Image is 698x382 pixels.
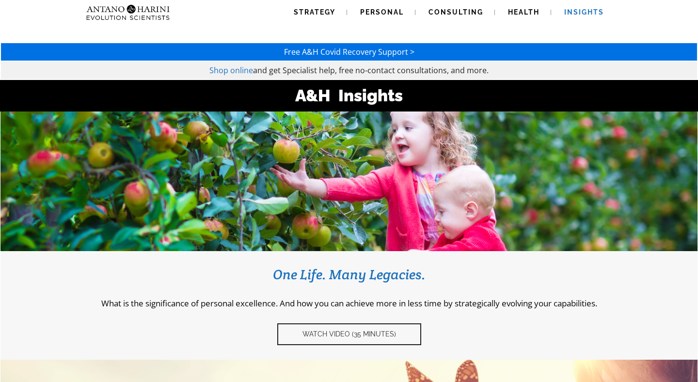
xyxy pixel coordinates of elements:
span: Insights [564,8,604,16]
a: Shop online [209,65,253,76]
span: and get Specialist help, free no-contact consultations, and more. [253,65,489,76]
span: Personal [360,8,404,16]
a: Watch video (35 Minutes) [277,323,421,345]
span: Consulting [428,8,483,16]
span: Strategy [294,8,335,16]
p: What is the significance of personal excellence. And how you can achieve more in less time by str... [15,298,683,309]
a: Free A&H Covid Recovery Support > [284,47,414,57]
h3: One Life. Many Legacies. [15,266,683,283]
span: Watch video (35 Minutes) [302,330,396,338]
strong: A&H Insights [295,86,403,105]
span: Health [508,8,539,16]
